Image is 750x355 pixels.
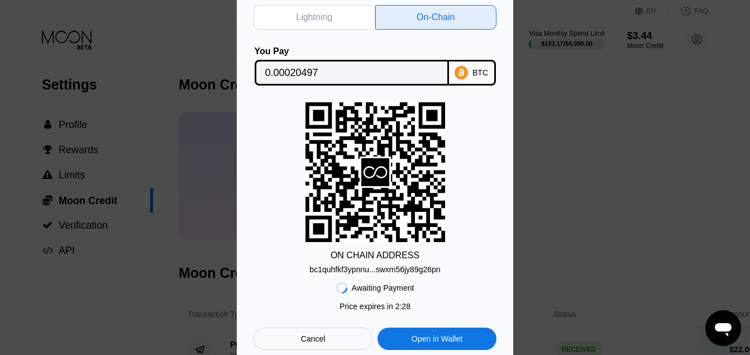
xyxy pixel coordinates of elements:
div: Awaiting Payment [352,283,414,292]
div: Lightning [296,12,332,23]
div: Lightning [254,5,375,30]
div: Open in Wallet [378,328,496,350]
div: bc1quhfkf3ypnnu...swxm56jy89g26pn [309,261,440,274]
div: You PayBTC [254,46,496,86]
div: Cancel [254,328,372,350]
div: Cancel [301,334,326,344]
div: Price expires in [340,302,410,311]
div: You Pay [255,46,449,56]
div: On-Chain [375,5,497,30]
iframe: Button to launch messaging window [705,310,741,346]
div: On-Chain [417,12,455,23]
div: ON CHAIN ADDRESS [331,250,419,261]
div: bc1quhfkf3ypnnu...swxm56jy89g26pn [309,265,440,274]
span: 2 : 28 [395,302,410,311]
div: BTC [472,68,488,77]
div: Open in Wallet [412,334,462,344]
